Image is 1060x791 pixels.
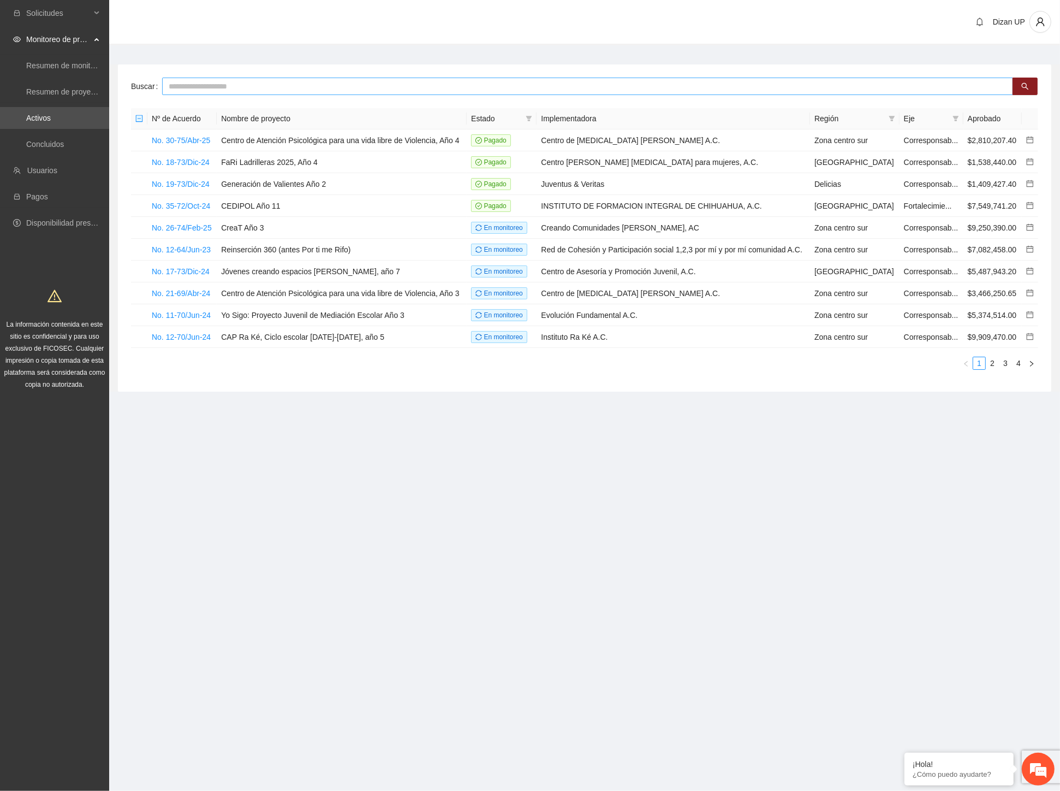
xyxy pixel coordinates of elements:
[537,261,810,282] td: Centro de Asesoría y Promoción Juvenil, A.C.
[1026,245,1034,253] span: calendar
[471,265,527,278] span: En monitoreo
[26,192,48,201] a: Pagos
[537,129,810,151] td: Centro de [MEDICAL_DATA] [PERSON_NAME] A.C.
[1026,202,1034,209] span: calendar
[471,222,527,234] span: En monitoreo
[217,282,467,304] td: Centro de Atención Psicológica para una vida libre de Violencia, Año 3
[1026,158,1034,166] span: calendar
[973,357,986,370] li: 1
[179,5,205,32] div: Minimizar ventana de chat en vivo
[963,151,1022,173] td: $1,538,440.00
[963,304,1022,326] td: $5,374,514.00
[1026,158,1034,167] a: calendar
[1026,245,1034,254] a: calendar
[963,326,1022,348] td: $9,909,470.00
[152,136,210,145] a: No. 30-75/Abr-25
[475,246,482,253] span: sync
[217,217,467,239] td: CreaT Año 3
[152,311,211,320] a: No. 11-70/Jun-24
[537,217,810,239] td: Creando Comunidades [PERSON_NAME], AC
[973,357,985,369] a: 1
[904,113,948,125] span: Eje
[1026,223,1034,231] span: calendar
[1025,357,1038,370] button: right
[810,239,900,261] td: Zona centro sur
[152,202,210,210] a: No. 35-72/Oct-24
[26,61,106,70] a: Resumen de monitoreo
[152,333,211,341] a: No. 12-70/Jun-24
[913,760,1005,769] div: ¡Hola!
[904,245,958,254] span: Corresponsab...
[810,304,900,326] td: Zona centro sur
[537,151,810,173] td: Centro [PERSON_NAME] [MEDICAL_DATA] para mujeres, A.C.
[217,195,467,217] td: CEDIPOL Año 11
[963,261,1022,282] td: $5,487,943.20
[810,151,900,173] td: [GEOGRAPHIC_DATA]
[13,36,21,43] span: eye
[1029,11,1051,33] button: user
[523,110,534,127] span: filter
[810,282,900,304] td: Zona centro sur
[1026,180,1034,187] span: calendar
[537,326,810,348] td: Instituto Ra Ké A.C.
[475,334,482,340] span: sync
[57,56,183,70] div: Chatee con nosotros ahora
[810,326,900,348] td: Zona centro sur
[971,13,988,31] button: bell
[963,108,1022,129] th: Aprobado
[963,173,1022,195] td: $1,409,427.40
[993,17,1025,26] span: Dizan UP
[135,115,143,122] span: minus-square
[963,239,1022,261] td: $7,082,458.00
[537,282,810,304] td: Centro de [MEDICAL_DATA] [PERSON_NAME] A.C.
[1026,289,1034,298] a: calendar
[1021,82,1029,91] span: search
[1026,223,1034,232] a: calendar
[13,9,21,17] span: inbox
[1026,136,1034,145] a: calendar
[475,181,482,187] span: check-circle
[26,140,64,149] a: Concluidos
[960,357,973,370] li: Previous Page
[904,180,958,188] span: Corresponsab...
[904,202,952,210] span: Fortalecimie...
[152,267,210,276] a: No. 17-73/Dic-24
[5,298,208,337] textarea: Escriba su mensaje y pulse “Intro”
[217,326,467,348] td: CAP Ra Ké, Ciclo escolar [DATE]-[DATE], año 5
[526,115,532,122] span: filter
[152,223,212,232] a: No. 26-74/Feb-25
[963,195,1022,217] td: $7,549,741.20
[152,180,210,188] a: No. 19-73/Dic-24
[904,267,958,276] span: Corresponsab...
[26,114,51,122] a: Activos
[913,770,1005,778] p: ¿Cómo puedo ayudarte?
[537,195,810,217] td: INSTITUTO DE FORMACION INTEGRAL DE CHIHUAHUA, A.C.
[26,87,143,96] a: Resumen de proyectos aprobados
[810,217,900,239] td: Zona centro sur
[1030,17,1051,27] span: user
[1026,202,1034,210] a: calendar
[1025,357,1038,370] li: Next Page
[1013,78,1038,95] button: search
[475,137,482,144] span: check-circle
[217,129,467,151] td: Centro de Atención Psicológica para una vida libre de Violencia, Año 4
[904,158,958,167] span: Corresponsab...
[810,195,900,217] td: [GEOGRAPHIC_DATA]
[152,158,210,167] a: No. 18-73/Dic-24
[475,312,482,318] span: sync
[886,110,897,127] span: filter
[475,290,482,297] span: sync
[471,113,521,125] span: Estado
[963,282,1022,304] td: $3,466,250.65
[810,261,900,282] td: [GEOGRAPHIC_DATA]
[1012,357,1025,370] li: 4
[889,115,895,122] span: filter
[1013,357,1025,369] a: 4
[904,311,958,320] span: Corresponsab...
[963,129,1022,151] td: $2,810,207.40
[131,78,162,95] label: Buscar
[537,239,810,261] td: Red de Cohesión y Participación social 1,2,3 por mí y por mí comunidad A.C.
[27,166,57,175] a: Usuarios
[537,304,810,326] td: Evolución Fundamental A.C.
[475,159,482,166] span: check-circle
